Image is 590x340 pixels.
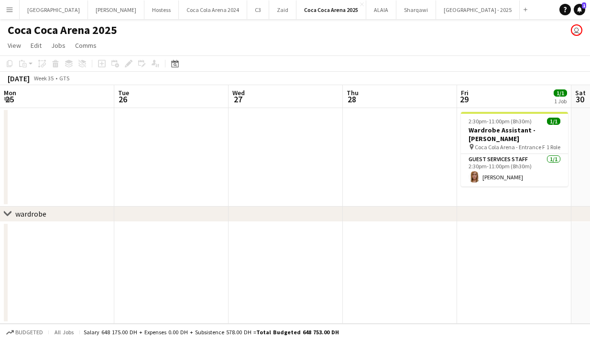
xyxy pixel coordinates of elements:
button: [PERSON_NAME] [88,0,144,19]
div: [DATE] [8,74,30,83]
button: [GEOGRAPHIC_DATA] [20,0,88,19]
span: 2:30pm-11:00pm (8h30m) [469,118,532,125]
a: Jobs [47,39,69,52]
span: Fri [461,88,469,97]
div: 1 Job [554,98,567,105]
span: Comms [75,41,97,50]
button: Zaid [269,0,296,19]
span: Wed [232,88,245,97]
span: Week 35 [32,75,55,82]
span: Mon [4,88,16,97]
span: 30 [574,94,586,105]
app-user-avatar: Precious Telen [571,24,582,36]
span: Edit [31,41,42,50]
span: 25 [2,94,16,105]
span: 1/1 [554,89,567,97]
div: Salary 648 175.00 DH + Expenses 0.00 DH + Subsistence 578.00 DH = [84,329,339,336]
span: 27 [231,94,245,105]
span: Jobs [51,41,66,50]
a: Edit [27,39,45,52]
span: Total Budgeted 648 753.00 DH [256,329,339,336]
h1: Coca Coca Arena 2025 [8,23,117,37]
button: C3 [247,0,269,19]
div: GTS [59,75,69,82]
span: Tue [118,88,129,97]
h3: Wardrobe Assistant - [PERSON_NAME] [461,126,568,143]
span: Coca Cola Arena - Entrance F [475,143,545,151]
button: Sharqawi [396,0,436,19]
app-job-card: 2:30pm-11:00pm (8h30m)1/1Wardrobe Assistant - [PERSON_NAME] Coca Cola Arena - Entrance F1 RoleGue... [461,112,568,186]
div: wardrobe [15,209,46,219]
button: [GEOGRAPHIC_DATA] - 2025 [436,0,520,19]
a: View [4,39,25,52]
span: Thu [347,88,359,97]
span: Sat [575,88,586,97]
span: 28 [345,94,359,105]
span: View [8,41,21,50]
button: Coca Coca Arena 2025 [296,0,366,19]
app-card-role: Guest Services Staff1/12:30pm-11:00pm (8h30m)[PERSON_NAME] [461,154,568,186]
span: 1 Role [546,143,560,151]
button: Hostess [144,0,179,19]
span: 29 [459,94,469,105]
button: Budgeted [5,327,44,338]
span: All jobs [53,329,76,336]
a: 1 [574,4,585,15]
button: Coca Cola Arena 2024 [179,0,247,19]
span: 1/1 [547,118,560,125]
button: ALAIA [366,0,396,19]
span: 1 [582,2,586,9]
span: 26 [117,94,129,105]
span: Budgeted [15,329,43,336]
a: Comms [71,39,100,52]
